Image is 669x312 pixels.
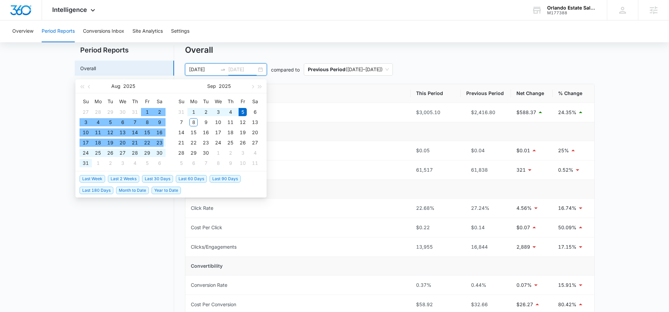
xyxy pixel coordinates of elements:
[155,139,163,147] div: 23
[271,66,300,73] p: compared to
[212,117,224,127] td: 2025-09-10
[187,158,200,168] td: 2025-10-06
[237,158,249,168] td: 2025-10-10
[80,117,92,127] td: 2025-08-03
[141,138,153,148] td: 2025-08-22
[129,127,141,138] td: 2025-08-14
[108,175,139,183] span: Last 2 Weeks
[153,148,166,158] td: 2025-08-30
[251,149,259,157] div: 4
[558,301,577,308] p: 80.42%
[185,257,594,276] td: Convertibility
[92,148,104,158] td: 2025-08-25
[214,149,222,157] div: 1
[104,127,116,138] td: 2025-08-12
[214,159,222,167] div: 8
[141,107,153,117] td: 2025-08-01
[132,20,163,42] button: Site Analytics
[200,96,212,107] th: Tu
[416,109,455,116] div: $3,005.10
[94,139,102,147] div: 18
[239,149,247,157] div: 3
[416,281,455,289] div: 0.37%
[155,118,163,126] div: 9
[187,138,200,148] td: 2025-09-22
[177,128,185,137] div: 14
[116,96,129,107] th: We
[511,84,553,103] th: Net Change
[177,118,185,126] div: 7
[466,224,506,231] div: $0.14
[118,108,127,116] div: 30
[104,117,116,127] td: 2025-08-05
[118,128,127,137] div: 13
[558,147,569,154] p: 25%
[176,175,207,183] span: Last 60 Days
[416,204,455,212] div: 22.68%
[131,159,139,167] div: 4
[416,224,455,231] div: $0.22
[466,281,506,289] div: 0.44%
[106,139,114,147] div: 19
[191,204,213,212] div: Click Rate
[123,79,135,93] button: 2025
[82,149,90,157] div: 24
[141,96,153,107] th: Fr
[104,96,116,107] th: Tu
[80,148,92,158] td: 2025-08-24
[152,187,181,194] span: Year to Date
[131,108,139,116] div: 31
[42,20,75,42] button: Period Reports
[202,128,210,137] div: 16
[171,20,189,42] button: Settings
[80,127,92,138] td: 2025-08-10
[131,149,139,157] div: 28
[516,224,530,231] p: $0.07
[558,109,577,116] p: 24.35%
[237,127,249,138] td: 2025-09-19
[189,149,198,157] div: 29
[116,158,129,168] td: 2025-09-03
[94,108,102,116] div: 28
[82,108,90,116] div: 27
[516,147,530,154] p: $0.01
[200,158,212,168] td: 2025-10-07
[239,139,247,147] div: 26
[466,109,506,116] div: $2,416.80
[12,20,33,42] button: Overview
[308,66,345,72] p: Previous Period
[220,67,226,72] span: to
[118,118,127,126] div: 6
[143,139,151,147] div: 22
[210,175,241,183] span: Last 90 Days
[251,118,259,126] div: 13
[249,158,261,168] td: 2025-10-11
[187,96,200,107] th: Mo
[92,138,104,148] td: 2025-08-18
[251,108,259,116] div: 6
[411,84,461,103] th: This Period
[177,149,185,157] div: 28
[187,107,200,117] td: 2025-09-01
[249,96,261,107] th: Sa
[237,138,249,148] td: 2025-09-26
[141,158,153,168] td: 2025-09-05
[202,118,210,126] div: 9
[153,96,166,107] th: Sa
[187,127,200,138] td: 2025-09-15
[131,139,139,147] div: 21
[80,107,92,117] td: 2025-07-27
[118,139,127,147] div: 20
[116,187,149,194] span: Month to Date
[153,127,166,138] td: 2025-08-16
[239,128,247,137] div: 19
[111,79,120,93] button: Aug
[129,148,141,158] td: 2025-08-28
[80,187,113,194] span: Last 180 Days
[155,108,163,116] div: 2
[116,117,129,127] td: 2025-08-06
[212,127,224,138] td: 2025-09-17
[143,128,151,137] div: 15
[226,108,234,116] div: 4
[142,175,173,183] span: Last 30 Days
